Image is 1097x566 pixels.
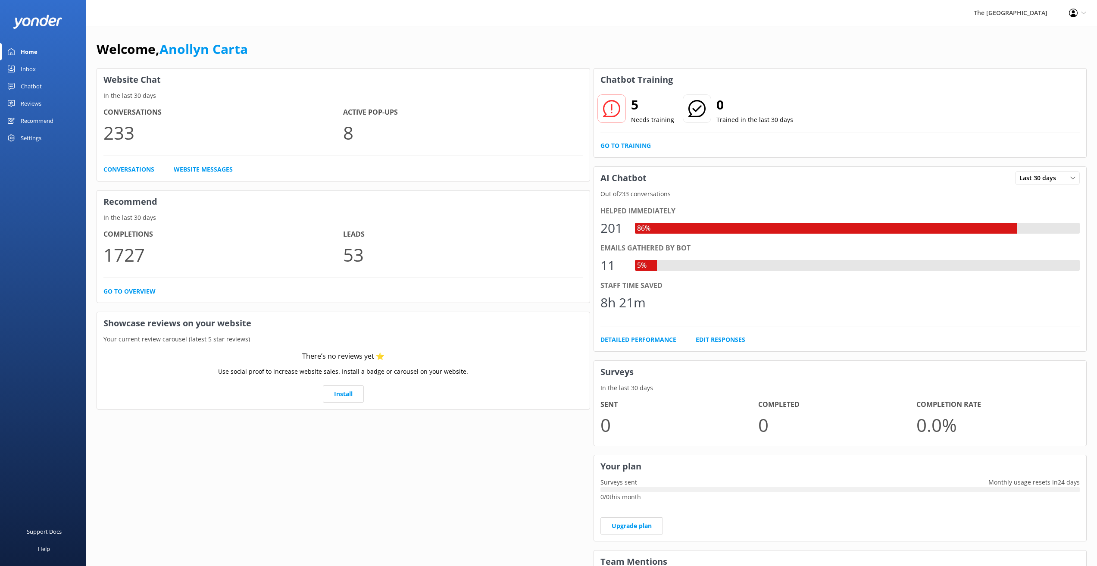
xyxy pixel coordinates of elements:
a: Website Messages [174,165,233,174]
div: 11 [600,255,626,276]
p: 8 [343,118,583,147]
div: There’s no reviews yet ⭐ [302,351,384,362]
div: Staff time saved [600,280,1080,291]
h4: Completed [758,399,916,410]
p: 0 / 0 this month [600,492,1080,502]
h3: Showcase reviews on your website [97,312,590,335]
p: 0 [600,410,759,439]
p: 53 [343,240,583,269]
h3: Recommend [97,191,590,213]
h3: Website Chat [97,69,590,91]
h3: Surveys [594,361,1087,383]
div: 86% [635,223,653,234]
p: 1727 [103,240,343,269]
p: In the last 30 days [594,383,1087,393]
p: In the last 30 days [97,91,590,100]
a: Go to Training [600,141,651,150]
h1: Welcome, [97,39,248,59]
a: Go to overview [103,287,156,296]
a: Detailed Performance [600,335,676,344]
div: 5% [635,260,649,271]
p: 0 [758,410,916,439]
h2: 0 [716,94,793,115]
div: Home [21,43,38,60]
p: Trained in the last 30 days [716,115,793,125]
p: 233 [103,118,343,147]
p: Surveys sent [594,478,644,487]
div: Help [38,540,50,557]
span: Last 30 days [1019,173,1061,183]
p: Out of 233 conversations [594,189,1087,199]
p: 0.0 % [916,410,1075,439]
div: Inbox [21,60,36,78]
div: Settings [21,129,41,147]
h2: 5 [631,94,674,115]
p: Needs training [631,115,674,125]
div: Emails gathered by bot [600,243,1080,254]
h3: Chatbot Training [594,69,679,91]
div: Helped immediately [600,206,1080,217]
h4: Completions [103,229,343,240]
h4: Completion Rate [916,399,1075,410]
p: Your current review carousel (latest 5 star reviews) [97,335,590,344]
p: In the last 30 days [97,213,590,222]
div: Recommend [21,112,53,129]
a: Install [323,385,364,403]
h3: AI Chatbot [594,167,653,189]
img: yonder-white-logo.png [13,15,63,29]
a: Conversations [103,165,154,174]
p: Use social proof to increase website sales. Install a badge or carousel on your website. [218,367,468,376]
div: 8h 21m [600,292,646,313]
p: Monthly usage resets in 24 days [982,478,1086,487]
h4: Conversations [103,107,343,118]
h4: Leads [343,229,583,240]
div: Reviews [21,95,41,112]
a: Upgrade plan [600,517,663,535]
div: 201 [600,218,626,238]
a: Anollyn Carta [159,40,248,58]
h4: Active Pop-ups [343,107,583,118]
a: Edit Responses [696,335,745,344]
div: Chatbot [21,78,42,95]
h4: Sent [600,399,759,410]
h3: Your plan [594,455,1087,478]
div: Support Docs [27,523,62,540]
